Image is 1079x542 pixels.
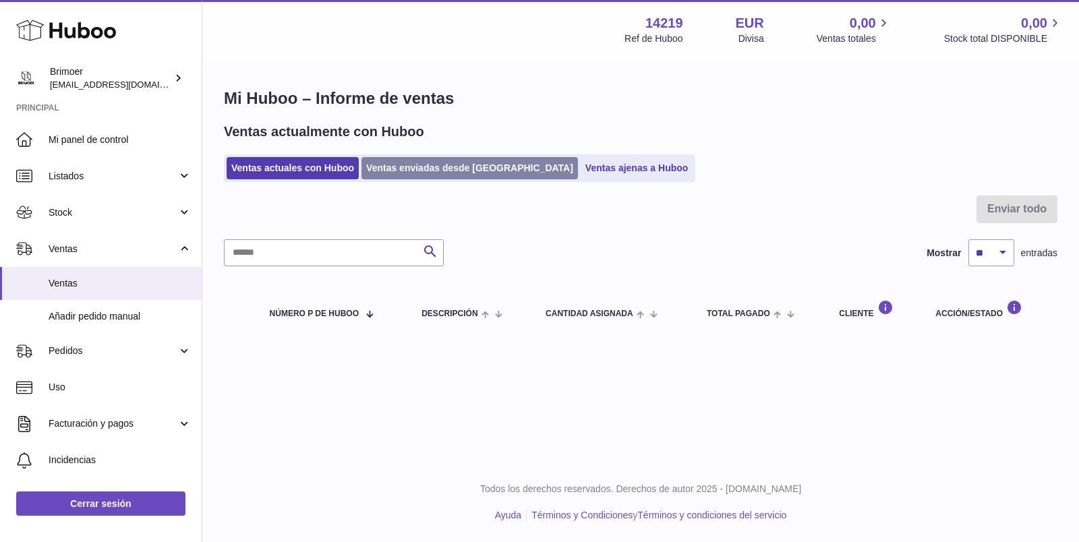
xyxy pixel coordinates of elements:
strong: 14219 [645,14,683,32]
span: Stock [49,206,177,219]
span: Descripción [421,309,477,318]
a: 0,00 Stock total DISPONIBLE [944,14,1063,45]
h1: Mi Huboo – Informe de ventas [224,88,1057,109]
div: Divisa [738,32,764,45]
span: Cantidad ASIGNADA [546,309,633,318]
span: Stock total DISPONIBLE [944,32,1063,45]
span: Incidencias [49,454,192,466]
span: Ventas totales [817,32,892,45]
span: Facturación y pagos [49,417,177,430]
span: Listados [49,170,177,183]
div: Ref de Huboo [624,32,682,45]
h2: Ventas actualmente con Huboo [224,123,424,141]
span: Pedidos [49,344,177,357]
span: Uso [49,381,192,394]
div: Brimoer [50,65,171,91]
span: Ventas [49,243,177,255]
strong: EUR [736,14,764,32]
a: 0,00 Ventas totales [817,14,892,45]
a: Ventas actuales con Huboo [227,157,359,179]
li: y [527,509,786,522]
div: Cliente [839,300,908,318]
label: Mostrar [927,247,961,260]
span: 0,00 [1021,14,1047,32]
a: Cerrar sesión [16,491,185,516]
span: Añadir pedido manual [49,310,192,323]
a: Ayuda [495,510,521,520]
span: [EMAIL_ADDRESS][DOMAIN_NAME] [50,79,198,90]
span: Total pagado [707,309,770,318]
span: entradas [1021,247,1057,260]
a: Términos y Condiciones [531,510,633,520]
img: oroses@renuevo.es [16,68,36,88]
span: 0,00 [850,14,876,32]
span: Mi panel de control [49,133,192,146]
a: Términos y condiciones del servicio [637,510,786,520]
span: Ventas [49,277,192,290]
a: Ventas ajenas a Huboo [581,157,693,179]
p: Todos los derechos reservados. Derechos de autor 2025 - [DOMAIN_NAME] [213,483,1068,495]
span: número P de Huboo [270,309,359,318]
div: Acción/Estado [935,300,1044,318]
a: Ventas enviadas desde [GEOGRAPHIC_DATA] [361,157,578,179]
